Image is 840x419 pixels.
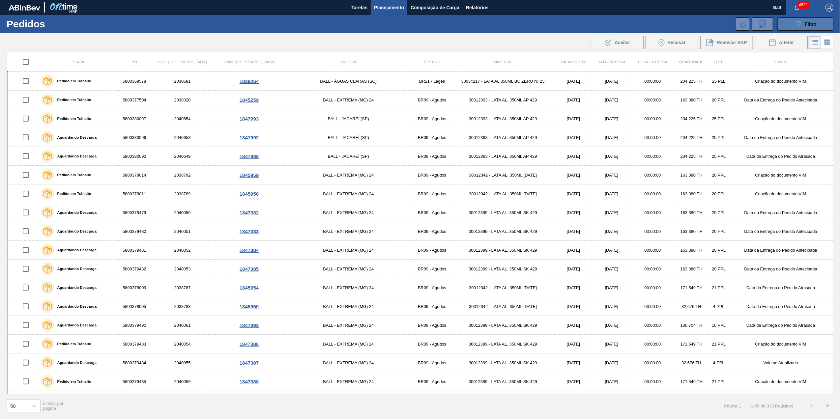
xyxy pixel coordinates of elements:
td: 171,549 TH [674,335,709,353]
span: Relatórios [466,4,488,12]
div: Aceitar [591,36,644,49]
td: BR09 - Agudos [414,184,450,203]
h1: Pedidos [7,20,109,28]
button: Notificações [786,3,807,12]
td: Criação do documento VIM [728,184,833,203]
span: Alterar [779,40,794,45]
td: 5800369578 [119,72,150,91]
td: [DATE] [592,128,632,147]
td: Data da Entrega do Pedido Atrasada [728,391,833,410]
td: BR09 - Agudos [414,147,450,166]
td: 30012342 - LATA AL. 350ML [DATE] [450,184,555,203]
span: Página : 1 [724,404,741,408]
span: Filtro [805,21,817,27]
td: 30012399 - LATA AL. 350ML SK 429 [450,316,555,335]
td: 30012399 - LATA AL. 350ML SK 429 [450,391,555,410]
span: 4532 [797,1,809,9]
span: Reenviar SAP [717,40,747,45]
td: 30012393 - LATA AL. 350ML AP 429 [450,128,555,147]
td: 00:00:00 [632,316,674,335]
td: BALL - EXTREMA (MG) 24 [283,222,414,241]
td: 2040052 [150,241,215,260]
td: [DATE] [555,184,592,203]
a: Aguardando Descarga58003794822040053BALL - EXTREMA (MG) 24BR09 - Agudos30012399 - LATA AL. 350ML ... [7,260,833,278]
td: Data da Entrega do Pedido Antecipada [728,241,833,260]
td: 2040053 [150,260,215,278]
td: 00:00:00 [632,335,674,353]
td: BALL - EXTREMA (MG) 24 [283,91,414,109]
td: 163,380 TH [674,241,709,260]
label: Pedido em Trânsito [54,79,91,83]
label: Aguardando Descarga [54,286,97,290]
td: [DATE] [555,128,592,147]
td: 20 PPL [709,391,728,410]
div: 1845259 [216,97,282,103]
td: [DATE] [592,335,632,353]
td: BALL - EXTREMA (MG) 24 [283,297,414,316]
td: 25 PPL [709,128,728,147]
td: 5800380092 [119,147,150,166]
span: Quantidade [679,60,703,64]
td: Data da Entrega do Pedido Antecipada [728,260,833,278]
td: [DATE] [592,278,632,297]
span: Etapa [73,60,84,64]
td: 30012399 - LATA AL. 350ML SK 429 [450,222,555,241]
td: 30012399 - LATA AL. 350ML SK 429 [450,260,555,278]
td: 00:00:00 [632,260,674,278]
td: [DATE] [592,297,632,316]
a: Aguardando Descarga58003794812040052BALL - EXTREMA (MG) 24BR09 - Agudos30012399 - LATA AL. 350ML ... [7,241,833,260]
td: 25 PPL [709,109,728,128]
td: 2040051 [150,222,215,241]
td: [DATE] [555,203,592,222]
a: Aguardando Descarga58003794792040050BALL - EXTREMA (MG) 24BR09 - Agudos30012399 - LATA AL. 350ML ... [7,203,833,222]
span: Aceitar [615,40,630,45]
td: 130,704 TH [674,316,709,335]
td: BR09 - Agudos [414,241,450,260]
span: Status [774,60,788,64]
td: 2038789 [150,184,215,203]
td: Criação do documento VIM [728,72,833,91]
td: 20 PPL [709,241,728,260]
td: [DATE] [555,278,592,297]
label: Pedido em Trânsito [54,192,91,196]
td: 204,225 TH [674,128,709,147]
td: BR09 - Agudos [414,166,450,184]
td: Data da Entrega do Pedido Antecipada [728,91,833,109]
span: Lote [714,60,724,64]
div: 1847384 [216,247,282,253]
button: Recusar [646,36,698,49]
td: BALL - EXTREMA (MG) 24 [283,166,414,184]
td: [DATE] [592,391,632,410]
span: Data coleta [561,60,586,64]
div: 1847386 [216,341,282,347]
td: [DATE] [555,297,592,316]
td: 2038783 [150,297,215,316]
td: 21 PPL [709,278,728,297]
td: 00:00:00 [632,297,674,316]
td: 2040054 [150,335,215,353]
td: BR09 - Agudos [414,128,450,147]
td: [DATE] [555,353,592,372]
td: Criação do documento VIM [728,372,833,391]
td: 171,549 TH [674,372,709,391]
td: BALL - EXTREMA (MG) 24 [283,353,414,372]
td: [DATE] [592,372,632,391]
td: 163,380 TH [674,391,709,410]
td: 00:00:00 [632,166,674,184]
td: BR21 - Lages [414,72,450,91]
span: Hora Entrega [638,60,667,64]
td: 5800379484 [119,353,150,372]
td: 20 PPL [709,260,728,278]
td: [DATE] [592,166,632,184]
td: 30012399 - LATA AL. 350ML SK 429 [450,372,555,391]
td: BALL - JACAREÍ (SP) [283,109,414,128]
button: Reenviar SAP [700,36,753,49]
td: 2040056 [150,372,215,391]
td: 5800379485 [119,372,150,391]
a: Aguardando Descarga58003794802040051BALL - EXTREMA (MG) 24BR09 - Agudos30012399 - LATA AL. 350ML ... [7,222,833,241]
td: 2040649 [150,147,215,166]
td: 00:00:00 [632,391,674,410]
label: Pedido em Trânsito [54,342,91,346]
span: Cód. [GEOGRAPHIC_DATA] [158,60,207,64]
